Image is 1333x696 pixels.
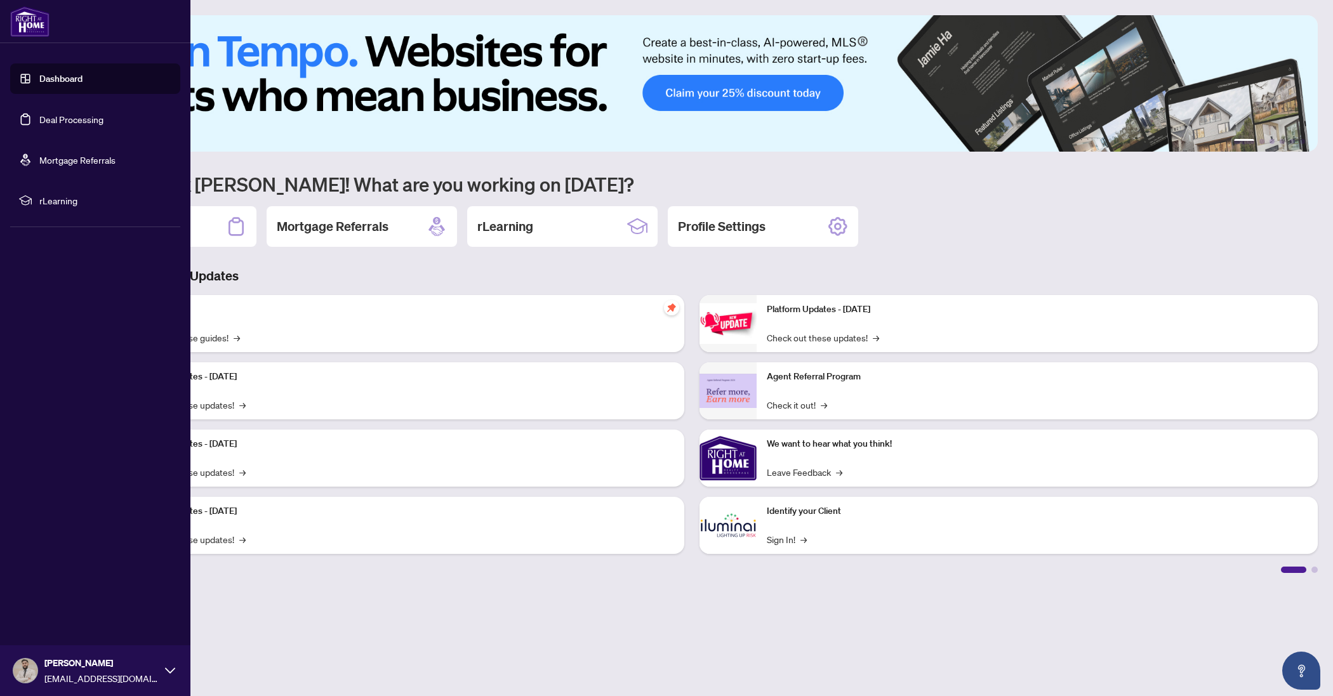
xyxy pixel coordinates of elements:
span: → [234,331,240,345]
p: Platform Updates - [DATE] [767,303,1308,317]
span: → [821,398,827,412]
img: We want to hear what you think! [700,430,757,487]
h2: rLearning [477,218,533,235]
img: Slide 0 [66,15,1318,152]
img: Identify your Client [700,497,757,554]
img: Agent Referral Program [700,374,757,409]
h1: Welcome back [PERSON_NAME]! What are you working on [DATE]? [66,172,1318,196]
button: Open asap [1282,652,1320,690]
p: Platform Updates - [DATE] [133,504,674,518]
button: 5 [1290,139,1295,144]
p: Agent Referral Program [767,370,1308,384]
span: → [800,532,807,546]
p: We want to hear what you think! [767,437,1308,451]
h2: Mortgage Referrals [277,218,388,235]
span: rLearning [39,194,171,207]
a: Check out these updates!→ [767,331,879,345]
button: 6 [1300,139,1305,144]
button: 1 [1234,139,1254,144]
a: Leave Feedback→ [767,465,842,479]
a: Deal Processing [39,114,103,125]
span: → [239,532,246,546]
img: Platform Updates - June 23, 2025 [700,303,757,343]
span: → [239,398,246,412]
button: 4 [1280,139,1285,144]
p: Platform Updates - [DATE] [133,437,674,451]
p: Self-Help [133,303,674,317]
span: → [239,465,246,479]
h2: Profile Settings [678,218,766,235]
button: 3 [1270,139,1275,144]
a: Dashboard [39,73,83,84]
img: Profile Icon [13,659,37,683]
h3: Brokerage & Industry Updates [66,267,1318,285]
a: Sign In!→ [767,532,807,546]
span: [EMAIL_ADDRESS][DOMAIN_NAME] [44,671,159,685]
a: Check it out!→ [767,398,827,412]
button: 2 [1259,139,1264,144]
p: Platform Updates - [DATE] [133,370,674,384]
p: Identify your Client [767,504,1308,518]
span: pushpin [664,300,679,315]
img: logo [10,6,50,37]
span: → [836,465,842,479]
span: → [873,331,879,345]
span: [PERSON_NAME] [44,656,159,670]
a: Mortgage Referrals [39,154,116,166]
